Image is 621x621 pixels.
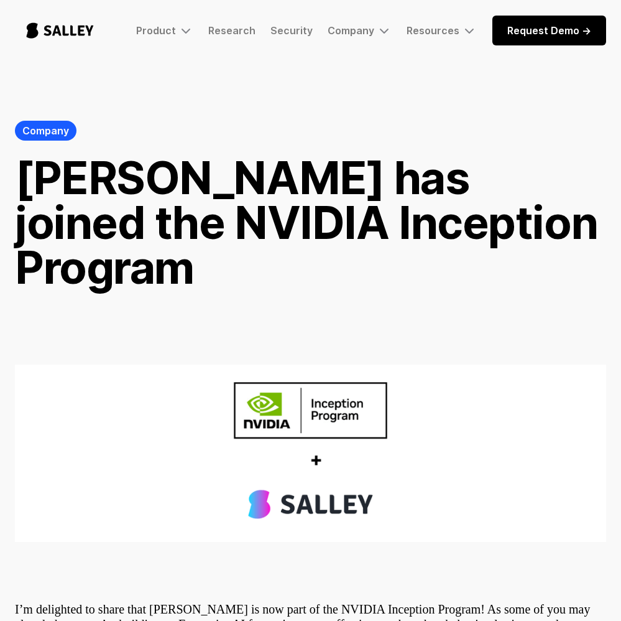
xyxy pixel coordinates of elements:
a: Research [208,24,255,37]
a: Security [270,24,313,37]
div: Company [328,24,374,37]
div: Company [328,23,392,38]
a: Company [15,121,76,141]
div: Resources [407,23,477,38]
div: Company [22,123,69,138]
a: Request Demo -> [492,16,606,45]
div: Resources [407,24,459,37]
h1: [PERSON_NAME] has joined the NVIDIA Inception Program [15,156,606,290]
div: Product [136,24,176,37]
div: Product [136,23,193,38]
a: home [15,10,105,51]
